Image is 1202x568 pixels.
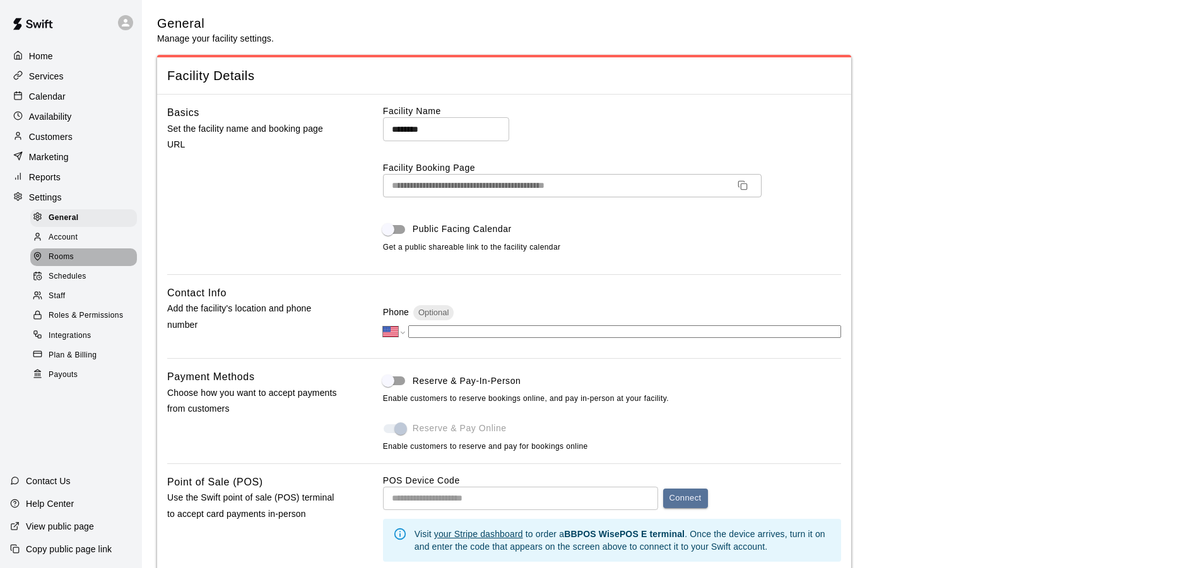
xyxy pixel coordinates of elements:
a: Schedules [30,267,142,287]
span: Enable customers to reserve and pay for bookings online [383,442,588,451]
p: Choose how you want to accept payments from customers [167,385,343,417]
p: Set the facility name and booking page URL [167,121,343,153]
span: Facility Details [167,67,841,84]
a: Integrations [30,326,142,345]
h6: Payment Methods [167,369,255,385]
label: Facility Booking Page [383,161,841,174]
p: View public page [26,520,94,533]
span: Rooms [49,251,74,264]
span: Public Facing Calendar [413,223,512,236]
a: Plan & Billing [30,345,142,365]
p: Home [29,50,53,62]
a: Payouts [30,365,142,385]
a: Staff [30,287,142,306]
p: Customers [29,130,73,143]
a: Settings [10,188,132,207]
p: Calendar [29,90,66,103]
span: Enable customers to reserve bookings online, and pay in-person at your facility. [383,393,841,405]
b: BBPOS WisePOS E terminal [564,529,685,539]
a: Home [10,47,132,66]
p: Manage your facility settings. [157,32,274,45]
button: Copy URL [733,175,753,195]
label: Facility Name [383,105,841,117]
span: Get a public shareable link to the facility calendar [383,241,561,254]
div: Staff [30,287,137,305]
span: Optional [413,308,454,317]
span: Reserve & Pay Online [413,422,507,435]
span: Account [49,231,78,244]
span: Schedules [49,270,86,283]
button: Connect [663,489,708,508]
a: Marketing [10,148,132,166]
div: Integrations [30,327,137,345]
a: Services [10,67,132,86]
span: Staff [49,290,65,303]
div: Account [30,229,137,246]
p: Settings [29,191,62,204]
span: Roles & Permissions [49,310,123,322]
div: General [30,209,137,227]
h5: General [157,15,274,32]
p: Marketing [29,151,69,163]
span: Integrations [49,330,91,342]
a: Availability [10,107,132,126]
p: Use the Swift point of sale (POS) terminal to accept card payments in-person [167,490,343,521]
a: General [30,208,142,228]
p: Add the facility's location and phone number [167,301,343,332]
h6: Contact Info [167,285,227,301]
span: Reserve & Pay-In-Person [413,374,521,388]
p: Help Center [26,497,74,510]
p: Reports [29,171,61,183]
p: Availability [29,110,72,123]
label: POS Device Code [383,475,460,485]
div: Visit to order a . Once the device arrives, turn it on and enter the code that appears on the scr... [415,523,831,558]
p: Phone [383,306,409,318]
div: Plan & Billing [30,347,137,364]
a: Customers [10,127,132,146]
div: Roles & Permissions [30,307,137,325]
span: Payouts [49,369,78,381]
p: Copy public page link [26,543,112,555]
span: Plan & Billing [49,349,97,362]
a: Reports [10,168,132,187]
p: Services [29,70,64,83]
h6: Point of Sale (POS) [167,474,263,490]
a: Account [30,228,142,247]
a: Roles & Permissions [30,306,142,326]
a: Calendar [10,87,132,106]
span: General [49,212,79,224]
a: Rooms [30,248,142,267]
div: Payouts [30,366,137,384]
p: Contact Us [26,475,71,487]
div: Rooms [30,248,137,266]
div: Schedules [30,268,137,286]
h6: Basics [167,105,199,121]
a: your Stripe dashboard [434,529,523,539]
